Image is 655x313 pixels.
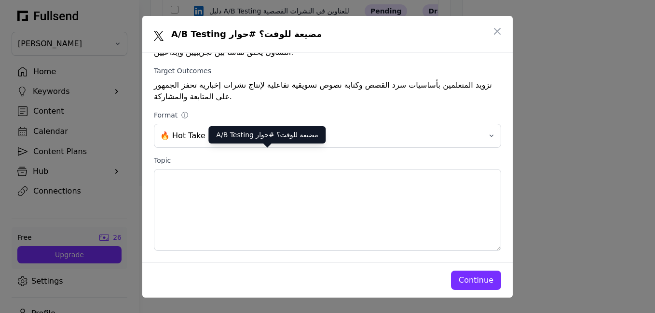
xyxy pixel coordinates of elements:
[154,124,501,148] button: 🔥 Hot Take
[459,274,493,286] div: Continue
[154,156,501,165] label: Topic
[208,126,326,143] div: A/B Testing مضيعة للوقت؟ #حوار
[451,271,501,290] button: Continue
[171,27,322,41] h1: A/B Testing مضيعة للوقت؟ #حوار
[154,66,501,76] label: Target Outcomes
[160,130,481,142] span: 🔥 Hot Take
[154,79,501,103] div: تزويد المتعلمين بأساسيات سرد القصص وكتابة نصوص تسويقية تفاعلية لإنتاج نشرات إخبارية تحفز الجمهور ...
[154,110,501,120] label: Format
[181,110,190,120] div: ⓘ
